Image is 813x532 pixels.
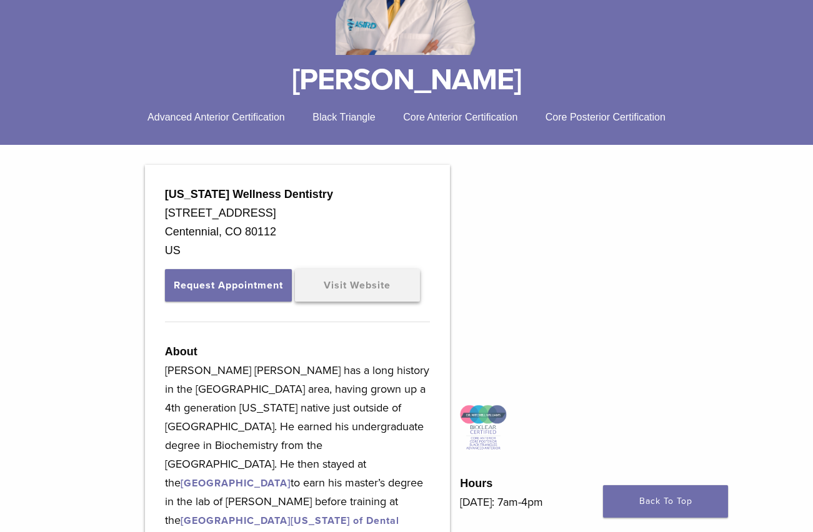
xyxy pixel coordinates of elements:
span: Advanced Anterior Certification [147,112,285,122]
strong: [US_STATE] Wellness Dentistry [165,188,333,200]
a: [GEOGRAPHIC_DATA] [181,477,291,490]
button: Request Appointment [165,269,292,302]
span: Black Triangle [312,112,376,122]
span: Core Anterior Certification [403,112,517,122]
a: Visit Website [295,269,420,302]
img: Icon [460,405,507,451]
h1: [PERSON_NAME] [9,65,804,95]
strong: Hours [460,477,492,490]
p: [DATE]: 7am-4pm [460,493,668,511]
a: Back To Top [603,485,728,518]
div: Centennial, CO 80112 US [165,222,430,260]
div: [STREET_ADDRESS] [165,204,430,222]
span: Core Posterior Certification [546,112,666,122]
strong: About [165,345,197,358]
